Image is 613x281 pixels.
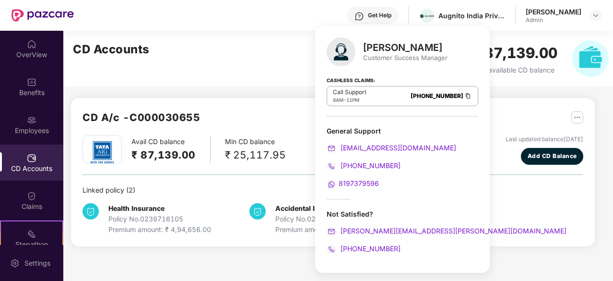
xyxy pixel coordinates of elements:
img: Clipboard Icon [464,92,472,100]
div: Settings [22,258,53,268]
span: [PHONE_NUMBER] [339,244,401,253]
span: 11PM [346,97,359,103]
div: Linked policy ( 2 ) [83,185,583,195]
span: [EMAIL_ADDRESS][DOMAIN_NAME] [339,144,456,152]
img: svg+xml;base64,PHN2ZyB4bWxucz0iaHR0cDovL3d3dy53My5vcmcvMjAwMC9zdmciIHhtbG5zOnhsaW5rPSJodHRwOi8vd3... [572,40,609,77]
img: svg+xml;base64,PHN2ZyB4bWxucz0iaHR0cDovL3d3dy53My5vcmcvMjAwMC9zdmciIHhtbG5zOnhsaW5rPSJodHRwOi8vd3... [327,37,355,66]
a: [PERSON_NAME][EMAIL_ADDRESS][PERSON_NAME][DOMAIN_NAME] [327,227,566,235]
img: svg+xml;base64,PHN2ZyB4bWxucz0iaHR0cDovL3d3dy53My5vcmcvMjAwMC9zdmciIHdpZHRoPSIyMCIgaGVpZ2h0PSIyMC... [327,227,336,236]
div: Augnito India Private Limited [438,11,506,20]
a: [PHONE_NUMBER] [327,244,401,253]
a: [PHONE_NUMBER] [411,92,463,99]
div: General Support [327,126,478,189]
b: Accidental Insurance [275,204,346,212]
div: Admin [526,16,581,24]
a: [EMAIL_ADDRESS][DOMAIN_NAME] [327,144,456,152]
img: svg+xml;base64,PHN2ZyB4bWxucz0iaHR0cDovL3d3dy53My5vcmcvMjAwMC9zdmciIHdpZHRoPSIyMSIgaGVpZ2h0PSIyMC... [27,229,36,239]
div: Policy No. 0239728391 [275,214,367,224]
h2: ₹ 87,139.00 [471,42,558,64]
p: Call Support [333,88,366,96]
span: 8197379596 [339,179,379,187]
div: Policy No. 0239716105 [108,214,211,224]
div: - [333,96,366,104]
span: Total available CD balance [471,66,554,74]
div: Min CD balance [225,136,286,163]
div: Customer Success Manager [363,53,448,62]
img: svg+xml;base64,PHN2ZyB4bWxucz0iaHR0cDovL3d3dy53My5vcmcvMjAwMC9zdmciIHdpZHRoPSIzNCIgaGVpZ2h0PSIzNC... [83,203,99,220]
img: svg+xml;base64,PHN2ZyBpZD0iQ2xhaW0iIHhtbG5zPSJodHRwOi8vd3d3LnczLm9yZy8yMDAwL3N2ZyIgd2lkdGg9IjIwIi... [27,191,36,201]
img: New Pazcare Logo [12,9,74,22]
span: Add CD Balance [528,152,577,161]
img: svg+xml;base64,PHN2ZyB4bWxucz0iaHR0cDovL3d3dy53My5vcmcvMjAwMC9zdmciIHdpZHRoPSIyMCIgaGVpZ2h0PSIyMC... [327,180,336,189]
img: Augnito%20Logotype%20with%20logomark-8.png [420,14,434,18]
div: Premium amount: ₹ 4,94,656.00 [108,224,211,235]
span: 8AM [333,97,343,103]
div: Last updated balance [DATE] [506,135,583,144]
h2: CD Accounts [73,40,150,59]
div: ₹ 25,117.95 [225,147,286,163]
img: svg+xml;base64,PHN2ZyBpZD0iRW1wbG95ZWVzIiB4bWxucz0iaHR0cDovL3d3dy53My5vcmcvMjAwMC9zdmciIHdpZHRoPS... [27,115,36,125]
img: svg+xml;base64,PHN2ZyBpZD0iSGVscC0zMngzMiIgeG1sbnM9Imh0dHA6Ly93d3cudzMub3JnLzIwMDAvc3ZnIiB3aWR0aD... [354,12,364,21]
img: svg+xml;base64,PHN2ZyB4bWxucz0iaHR0cDovL3d3dy53My5vcmcvMjAwMC9zdmciIHdpZHRoPSIzNCIgaGVpZ2h0PSIzNC... [249,203,266,220]
img: svg+xml;base64,PHN2ZyBpZD0iU2V0dGluZy0yMHgyMCIgeG1sbnM9Imh0dHA6Ly93d3cudzMub3JnLzIwMDAvc3ZnIiB3aW... [10,258,20,268]
div: Stepathon [1,240,62,249]
span: [PHONE_NUMBER] [339,161,401,170]
div: [PERSON_NAME] [363,42,448,53]
a: 8197379596 [327,179,379,187]
img: svg+xml;base64,PHN2ZyB4bWxucz0iaHR0cDovL3d3dy53My5vcmcvMjAwMC9zdmciIHdpZHRoPSIyMCIgaGVpZ2h0PSIyMC... [327,161,336,171]
img: svg+xml;base64,PHN2ZyBpZD0iSG9tZSIgeG1sbnM9Imh0dHA6Ly93d3cudzMub3JnLzIwMDAvc3ZnIiB3aWR0aD0iMjAiIG... [27,39,36,49]
img: svg+xml;base64,PHN2ZyBpZD0iQmVuZWZpdHMiIHhtbG5zPSJodHRwOi8vd3d3LnczLm9yZy8yMDAwL3N2ZyIgd2lkdGg9Ij... [27,77,36,87]
div: Not Satisfied? [327,209,478,219]
strong: Cashless Claims: [327,74,375,85]
div: [PERSON_NAME] [526,7,581,16]
div: Avail CD balance [131,136,211,163]
img: svg+xml;base64,PHN2ZyB4bWxucz0iaHR0cDovL3d3dy53My5vcmcvMjAwMC9zdmciIHdpZHRoPSIyMCIgaGVpZ2h0PSIyMC... [327,144,336,153]
div: Get Help [368,12,391,19]
img: svg+xml;base64,PHN2ZyBpZD0iRHJvcGRvd24tMzJ4MzIiIHhtbG5zPSJodHRwOi8vd3d3LnczLm9yZy8yMDAwL3N2ZyIgd2... [592,12,600,19]
img: svg+xml;base64,PHN2ZyB4bWxucz0iaHR0cDovL3d3dy53My5vcmcvMjAwMC9zdmciIHdpZHRoPSIyNSIgaGVpZ2h0PSIyNS... [571,111,583,123]
img: svg+xml;base64,PHN2ZyB4bWxucz0iaHR0cDovL3d3dy53My5vcmcvMjAwMC9zdmciIHdpZHRoPSIyMCIgaGVpZ2h0PSIyMC... [327,244,336,254]
b: Health Insurance [108,204,165,212]
img: svg+xml;base64,PHN2ZyBpZD0iQ0RfQWNjb3VudHMiIGRhdGEtbmFtZT0iQ0QgQWNjb3VudHMiIHhtbG5zPSJodHRwOi8vd3... [27,153,36,163]
div: Not Satisfied? [327,209,478,254]
button: Add CD Balance [521,148,583,165]
div: Premium amount: ₹ 7,703.04 [275,224,367,235]
h2: CD A/c - C000030655 [83,110,200,125]
h2: ₹ 87,139.00 [131,147,196,163]
img: tatag.png [85,135,119,169]
span: [PERSON_NAME][EMAIL_ADDRESS][PERSON_NAME][DOMAIN_NAME] [339,227,566,235]
a: [PHONE_NUMBER] [327,161,401,170]
div: General Support [327,126,478,135]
